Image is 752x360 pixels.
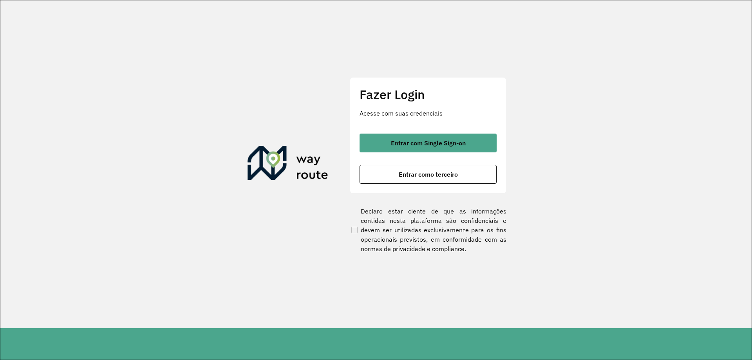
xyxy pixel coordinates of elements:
span: Entrar como terceiro [399,171,458,177]
img: Roteirizador AmbevTech [248,146,328,183]
span: Entrar com Single Sign-on [391,140,466,146]
p: Acesse com suas credenciais [360,109,497,118]
h2: Fazer Login [360,87,497,102]
button: button [360,134,497,152]
button: button [360,165,497,184]
label: Declaro estar ciente de que as informações contidas nesta plataforma são confidenciais e devem se... [350,206,506,253]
